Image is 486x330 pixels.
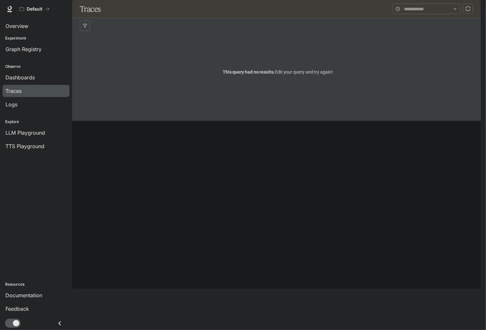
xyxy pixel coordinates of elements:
[223,69,275,75] span: This query had no results.
[465,6,471,11] span: sync
[223,68,333,76] span: Edit your query and try again!
[80,3,101,15] h1: Traces
[27,6,42,12] p: Default
[17,3,52,15] button: All workspaces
